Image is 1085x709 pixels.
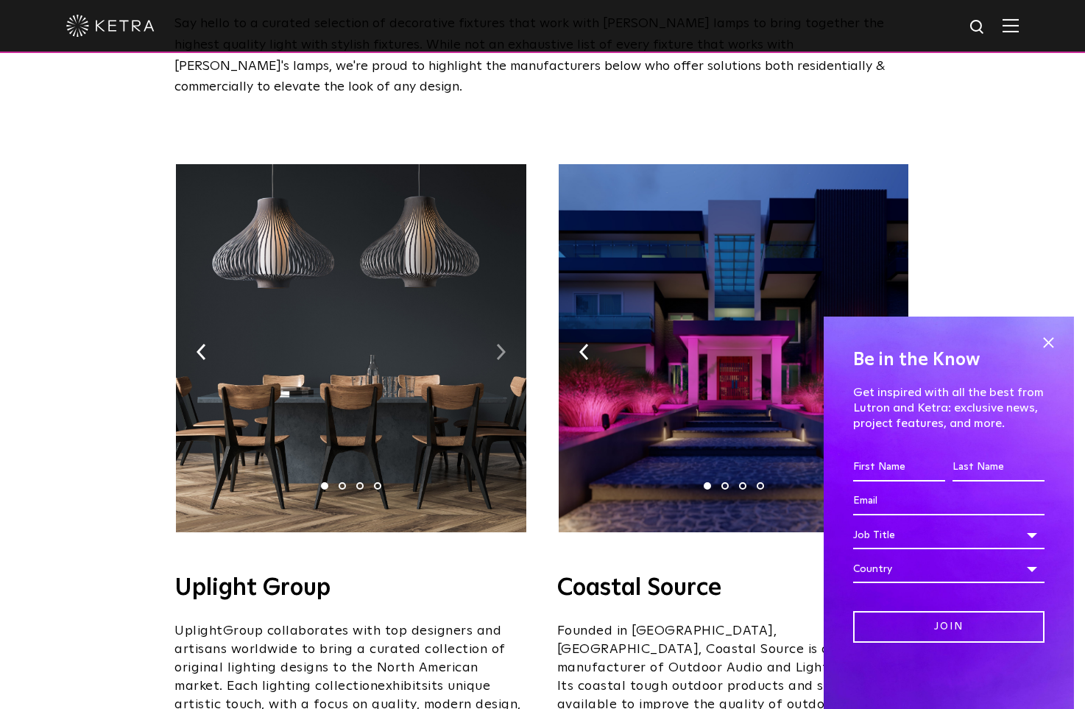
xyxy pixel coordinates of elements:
h4: Coastal Source [557,576,911,600]
div: Country [853,555,1045,583]
input: Join [853,611,1045,643]
div: Say hello to a curated selection of decorative fixtures that work with [PERSON_NAME] lamps to bri... [174,13,911,98]
img: Uplight_Ketra_Image.jpg [176,164,526,532]
img: search icon [969,18,987,37]
span: exhibits [378,680,428,693]
h4: Uplight Group [174,576,528,600]
img: ketra-logo-2019-white [66,15,155,37]
img: arrow-right-black.svg [496,344,506,360]
img: Hamburger%20Nav.svg [1003,18,1019,32]
input: First Name [853,454,945,482]
img: 03-1.jpg [559,164,908,532]
h4: Be in the Know [853,346,1045,374]
div: Job Title [853,521,1045,549]
img: arrow-left-black.svg [197,344,206,360]
input: Email [853,487,1045,515]
input: Last Name [953,454,1045,482]
span: Group collaborates with top designers and artisans worldwide to bring a curated collection of ori... [174,624,506,693]
span: Uplight [174,624,223,638]
img: arrow-left-black.svg [579,344,589,360]
p: Get inspired with all the best from Lutron and Ketra: exclusive news, project features, and more. [853,385,1045,431]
